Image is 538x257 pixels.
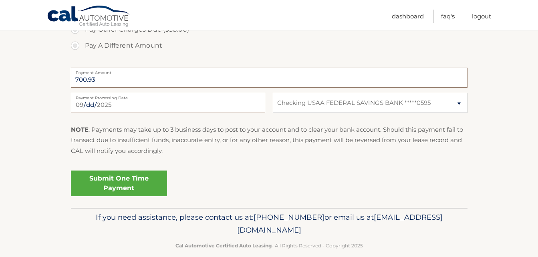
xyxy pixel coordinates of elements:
[254,213,324,222] span: [PHONE_NUMBER]
[71,124,467,156] p: : Payments may take up to 3 business days to post to your account and to clear your bank account....
[472,10,491,23] a: Logout
[71,93,265,113] input: Payment Date
[71,93,265,99] label: Payment Processing Date
[47,5,131,28] a: Cal Automotive
[441,10,455,23] a: FAQ's
[392,10,424,23] a: Dashboard
[76,211,462,237] p: If you need assistance, please contact us at: or email us at
[71,38,467,54] label: Pay A Different Amount
[71,68,467,88] input: Payment Amount
[71,126,89,133] strong: NOTE
[71,68,467,74] label: Payment Amount
[71,171,167,196] a: Submit One Time Payment
[175,243,272,249] strong: Cal Automotive Certified Auto Leasing
[76,241,462,250] p: - All Rights Reserved - Copyright 2025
